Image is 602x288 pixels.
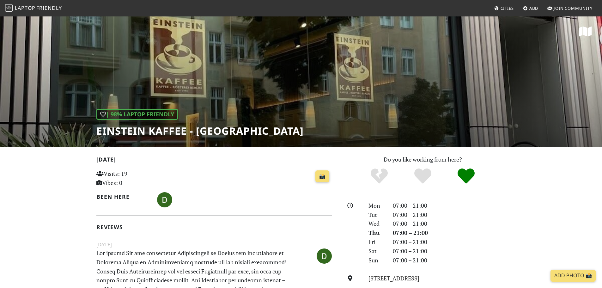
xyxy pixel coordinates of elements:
div: Mon [365,201,389,210]
div: 07:00 – 21:00 [389,228,510,237]
h2: [DATE] [96,156,332,165]
h2: Reviews [96,224,332,230]
img: 6703-derjocker1245.jpg [157,192,172,207]
span: Friendly [36,4,62,11]
small: [DATE] [93,241,336,248]
a: Cities [492,3,516,14]
div: Sun [365,256,389,265]
span: Laptop [15,4,35,11]
div: Thu [365,228,389,237]
span: Cities [501,5,514,11]
a: Add Photo 📸 [550,270,596,282]
div: Definitely! [444,168,488,185]
div: 07:00 – 21:00 [389,201,510,210]
div: Fri [365,237,389,247]
p: Visits: 19 Vibes: 0 [96,169,170,187]
h1: Einstein Kaffee - [GEOGRAPHIC_DATA] [96,125,304,137]
a: Join Community [545,3,595,14]
div: Yes [401,168,445,185]
div: 07:00 – 21:00 [389,256,510,265]
div: | 98% Laptop Friendly [96,109,178,120]
a: [STREET_ADDRESS] [368,274,419,282]
div: Tue [365,210,389,219]
div: 07:00 – 21:00 [389,237,510,247]
h2: Been here [96,193,150,200]
a: 📸 [315,170,329,182]
a: Add [520,3,541,14]
div: Sat [365,247,389,256]
img: LaptopFriendly [5,4,13,12]
span: Derjocker1245 [157,195,172,203]
div: 07:00 – 21:00 [389,210,510,219]
div: 07:00 – 21:00 [389,247,510,256]
img: 6703-derjocker1245.jpg [317,248,332,264]
div: Wed [365,219,389,228]
span: Join Community [554,5,593,11]
span: Derjocker1245 [317,251,332,259]
span: Add [529,5,538,11]
p: Do you like working from here? [340,155,506,164]
div: 07:00 – 21:00 [389,219,510,228]
a: LaptopFriendly LaptopFriendly [5,3,62,14]
div: No [357,168,401,185]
